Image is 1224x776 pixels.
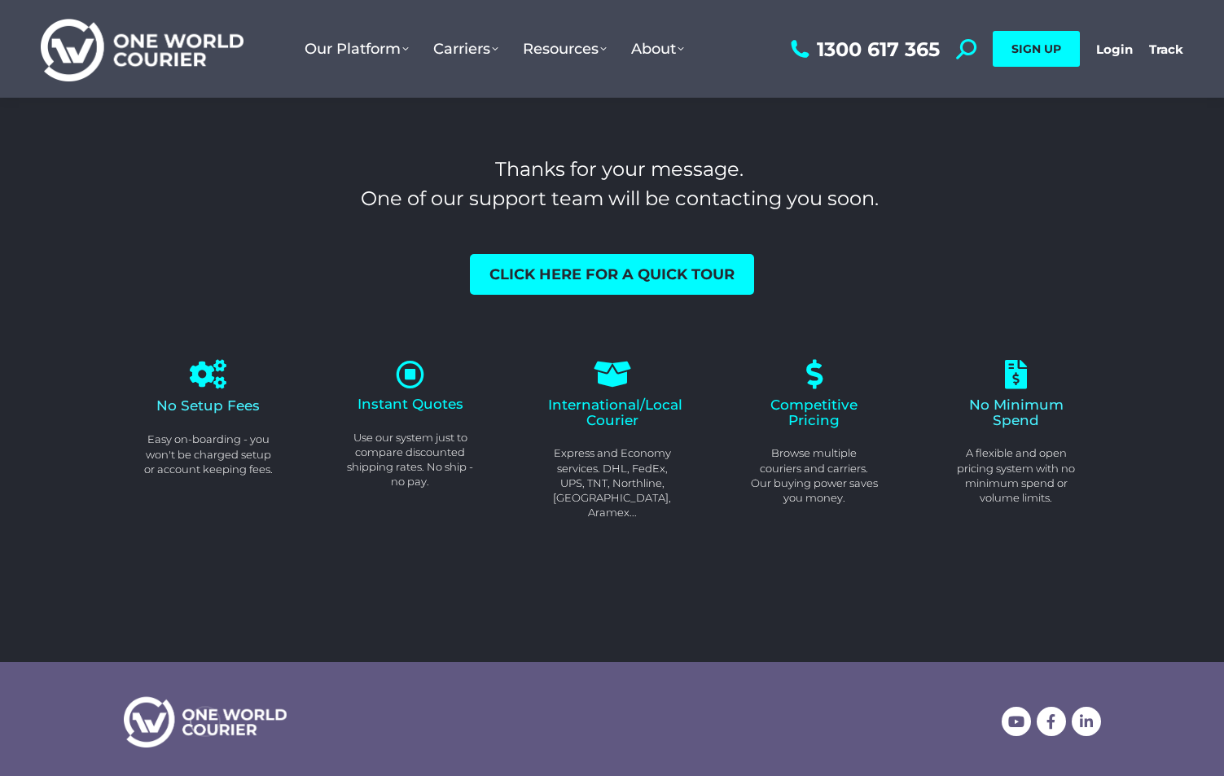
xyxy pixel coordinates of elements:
a: Track [1149,42,1183,57]
span: Carriers [433,40,498,58]
h3: Thanks for your message. One of our support team will be contacting you soon. [138,155,1101,213]
span: Instant Quotes [358,396,463,412]
span: International/Local Courier [548,397,682,428]
p: A flexible and open pricing system with no minimum spend or volume limits. [952,445,1081,505]
a: About [619,24,696,74]
a: SIGN UP [993,31,1080,67]
span: SIGN UP [1011,42,1061,56]
span: No Minimum Spend [969,397,1064,428]
span: Our Platform [305,40,409,58]
p: Express and Economy services. DHL, FedEx, UPS, TNT, Northline, [GEOGRAPHIC_DATA], Aramex... [548,445,677,520]
a: Resources [511,24,619,74]
p: Use our system just to compare discounted shipping rates. No ship - no pay. [346,430,475,489]
p: Easy on-boarding - you won't be charged setup or account keeping fees. [144,432,273,476]
span: Resources [523,40,607,58]
span: About [631,40,684,58]
a: Carriers [421,24,511,74]
a: 1300 617 365 [787,39,940,59]
span: Competitive Pricing [770,397,858,428]
img: One World Courier [41,16,243,82]
a: Login [1096,42,1133,57]
span: No Setup Fees [156,397,260,414]
p: Browse multiple couriers and carriers. Our buying power saves you money. [750,445,879,505]
span: Click here for a quick tour [489,267,735,282]
a: Our Platform [292,24,421,74]
a: Click here for a quick tour [470,254,754,295]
